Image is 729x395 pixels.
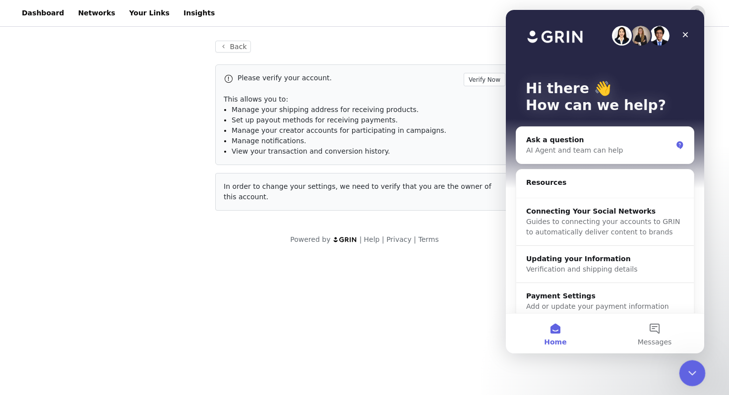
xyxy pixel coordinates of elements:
[290,235,330,243] span: Powered by
[232,147,390,155] span: View your transaction and conversion history.
[178,2,221,24] a: Insights
[382,235,384,243] span: |
[16,2,70,24] a: Dashboard
[232,106,419,113] span: Manage your shipping address for receiving products.
[123,2,176,24] a: Your Links
[224,182,491,201] span: In order to change your settings, we need to verify that you are the owner of this account.
[238,73,460,83] p: Please verify your account.
[232,116,398,124] span: Set up payout methods for receiving payments.
[360,235,362,243] span: |
[215,41,251,53] button: Back
[232,126,446,134] span: Manage your creator accounts for participating in campaigns.
[418,235,438,243] a: Terms
[224,94,505,105] p: This allows you to:
[364,235,380,243] a: Help
[692,5,702,21] div: avatar
[414,235,416,243] span: |
[464,73,505,86] button: Verify Now
[333,236,358,243] img: logo
[679,360,706,387] iframe: Intercom live chat
[72,2,121,24] a: Networks
[386,235,412,243] a: Privacy
[232,137,306,145] span: Manage notifications.
[506,10,704,353] iframe: Intercom live chat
